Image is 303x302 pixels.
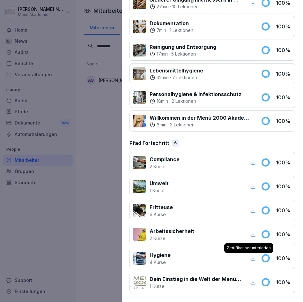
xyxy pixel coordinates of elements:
[157,74,169,81] p: 32 min
[170,122,195,128] p: 3 Lektionen
[171,51,196,57] p: 5 Lektionen
[157,98,168,104] p: 18 min
[276,117,292,125] p: 100 %
[157,122,166,128] p: 6 min
[150,122,253,128] div: ·
[276,46,292,54] p: 100 %
[276,159,292,166] p: 100 %
[150,259,171,266] p: 4 Kurse
[150,67,203,74] p: Lebensmittelhygiene
[150,275,241,283] p: Dein Einstieg in die Welt der Menü 2000 Akademie
[276,70,292,78] p: 100 %
[276,207,292,214] p: 100 %
[276,183,292,190] p: 100 %
[172,4,199,10] p: 10 Lektionen
[150,27,193,34] div: ·
[150,163,180,170] p: 2 Kurse
[276,23,292,30] p: 100 %
[150,211,173,218] p: 6 Kurse
[150,179,169,187] p: Umwelt
[150,114,253,122] p: Willkommen in der Menü 2000 Akademie mit Bounti!
[172,74,197,81] p: 7 Lektionen
[276,94,292,101] p: 100 %
[172,140,179,147] div: 6
[276,254,292,262] p: 100 %
[150,155,180,163] p: Compliance
[224,243,273,253] div: Zertifikat herunterladen
[276,230,292,238] p: 100 %
[150,98,241,104] div: ·
[150,235,194,242] p: 2 Kurse
[150,74,203,81] div: ·
[150,43,216,51] p: Reinigung und Entsorgung
[276,278,292,286] p: 100 %
[150,251,171,259] p: Hygiene
[150,227,194,235] p: Arbeitssicherheit
[150,283,241,290] p: 1 Kurse
[157,27,166,34] p: 7 min
[150,90,241,98] p: Personalhygiene & Infektionsschutz
[150,19,193,27] p: Dokumentation
[172,98,196,104] p: 2 Lektionen
[150,187,169,194] p: 1 Kurse
[157,4,169,10] p: 27 min
[170,27,193,34] p: 1 Lektionen
[150,203,173,211] p: Fritteuse
[150,4,241,10] div: ·
[129,139,169,147] p: Pfad Fortschritt
[150,51,216,57] div: ·
[157,51,168,57] p: 17 min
